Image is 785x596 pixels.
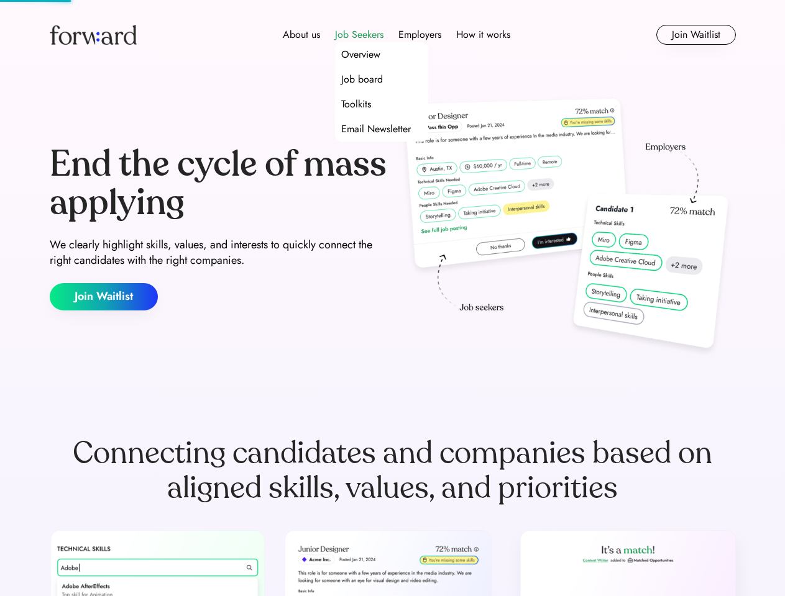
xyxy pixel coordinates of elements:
[341,72,383,87] div: Job board
[341,97,371,112] div: Toolkits
[50,436,736,505] div: Connecting candidates and companies based on aligned skills, values, and priorities
[398,94,736,361] img: hero-image.png
[656,25,736,45] button: Join Waitlist
[50,145,388,222] div: End the cycle of mass applying
[283,27,320,42] div: About us
[341,47,380,62] div: Overview
[50,25,137,45] img: Forward logo
[335,27,383,42] div: Job Seekers
[50,237,388,268] div: We clearly highlight skills, values, and interests to quickly connect the right candidates with t...
[398,27,441,42] div: Employers
[50,283,158,310] button: Join Waitlist
[341,122,411,137] div: Email Newsletter
[456,27,510,42] div: How it works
